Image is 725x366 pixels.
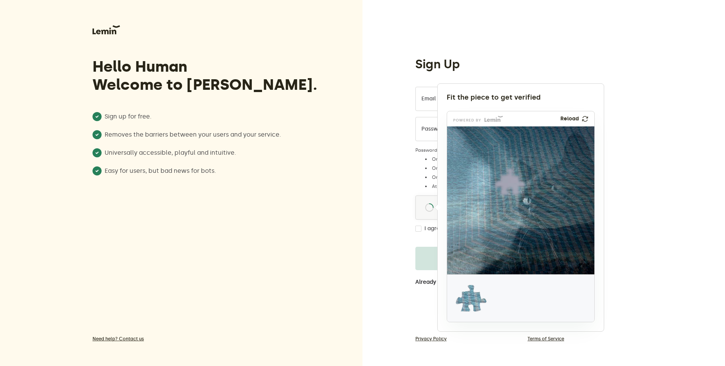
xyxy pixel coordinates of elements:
[447,93,595,102] div: Fit the piece to get verified
[560,116,579,122] p: Reload
[447,126,691,274] img: 48611841-6b84-4c25-8432-da06a0758016.png
[453,119,481,122] p: powered by
[582,116,588,122] img: refresh.png
[484,116,503,122] img: Lemin logo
